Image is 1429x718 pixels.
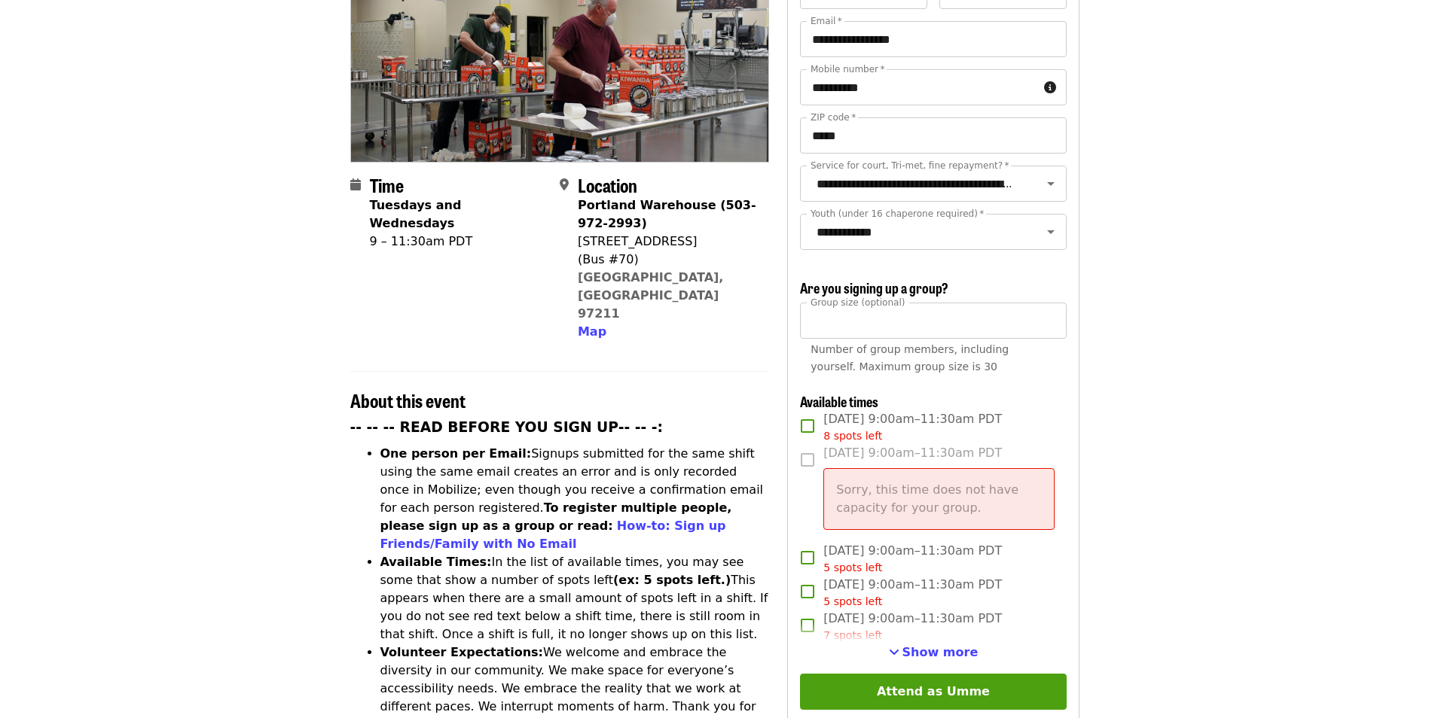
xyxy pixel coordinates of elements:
span: 5 spots left [823,595,882,607]
label: Service for court, Tri-met, fine repayment? [811,161,1009,170]
a: [GEOGRAPHIC_DATA], [GEOGRAPHIC_DATA] 97211 [578,270,724,321]
button: See more timeslots [889,643,979,662]
button: Attend as Umme [800,674,1066,710]
span: [DATE] 9:00am–11:30am PDT [823,410,1002,444]
strong: Volunteer Expectations: [380,645,544,659]
strong: Portland Warehouse (503-972-2993) [578,198,756,230]
i: calendar icon [350,178,361,192]
span: [DATE] 9:00am–11:30am PDT [823,610,1002,643]
span: Available times [800,391,878,411]
input: Mobile number [800,69,1037,105]
i: map-marker-alt icon [560,178,569,192]
button: Open [1040,221,1061,242]
input: [object Object] [800,303,1066,339]
label: Email [811,17,842,26]
div: [STREET_ADDRESS] [578,233,757,251]
strong: -- -- -- READ BEFORE YOU SIGN UP-- -- -: [350,419,664,435]
span: 5 spots left [823,561,882,573]
p: Sorry, this time does not have capacity for your group. [836,481,1041,517]
button: Map [578,323,606,341]
strong: One person per Email: [380,446,532,461]
strong: (ex: 5 spots left.) [613,573,731,587]
div: (Bus #70) [578,251,757,269]
li: Signups submitted for the same shift using the same email creates an error and is only recorded o... [380,445,770,553]
label: Mobile number [811,65,884,74]
span: [DATE] 9:00am–11:30am PDT [823,576,1002,610]
span: [DATE] 9:00am–11:30am PDT [823,542,1002,576]
span: Time [370,172,404,198]
span: Are you signing up a group? [800,278,948,297]
strong: Available Times: [380,555,492,569]
span: Show more [902,645,979,659]
span: Group size (optional) [811,297,905,307]
span: 8 spots left [823,430,882,442]
button: Open [1040,173,1061,194]
input: ZIP code [800,117,1066,154]
div: 9 – 11:30am PDT [370,233,548,251]
span: 7 spots left [823,629,882,641]
label: Youth (under 16 chaperone required) [811,209,984,218]
li: In the list of available times, you may see some that show a number of spots left This appears wh... [380,553,770,643]
i: circle-info icon [1044,81,1056,95]
span: Number of group members, including yourself. Maximum group size is 30 [811,343,1009,373]
strong: Tuesdays and Wednesdays [370,198,462,230]
span: [DATE] 9:00am–11:30am PDT [823,444,1054,542]
input: Email [800,21,1066,57]
span: Map [578,324,606,339]
span: Location [578,172,637,198]
label: ZIP code [811,113,856,122]
a: How-to: Sign up Friends/Family with No Email [380,519,726,551]
strong: To register multiple people, please sign up as a group or read: [380,500,732,533]
span: About this event [350,387,466,413]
